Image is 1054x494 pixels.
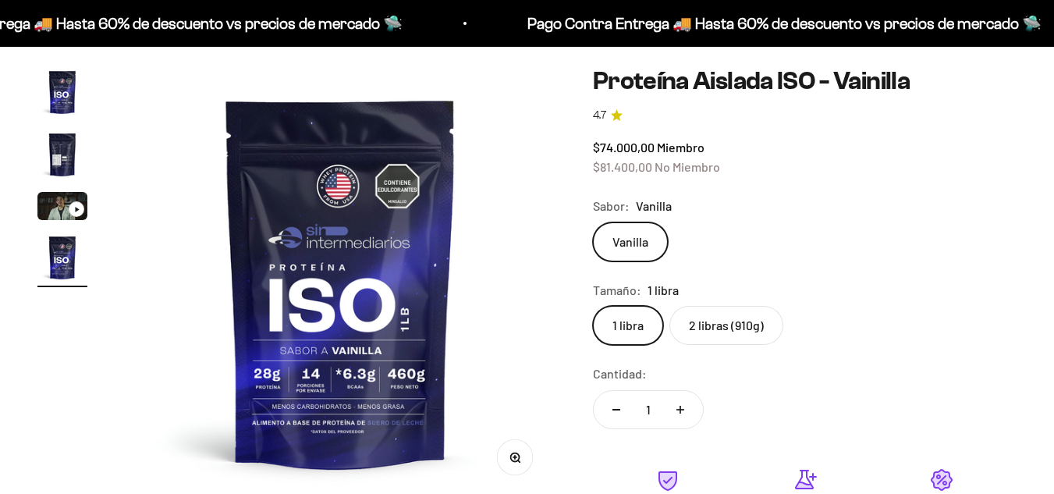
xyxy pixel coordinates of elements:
img: Proteína Aislada ISO - Vainilla [37,233,87,283]
button: Ir al artículo 1 [37,67,87,122]
legend: Sabor: [593,196,630,216]
button: Ir al artículo 3 [37,192,87,225]
span: $81.400,00 [593,159,652,174]
span: $74.000,00 [593,140,655,155]
legend: Tamaño: [593,280,641,300]
img: Proteína Aislada ISO - Vainilla [37,130,87,179]
span: No Miembro [655,159,720,174]
button: Ir al artículo 2 [37,130,87,184]
span: Miembro [657,140,704,155]
p: Pago Contra Entrega 🚚 Hasta 60% de descuento vs precios de mercado 🛸 [526,11,1040,36]
label: Cantidad: [593,364,647,384]
span: Vanilla [636,196,672,216]
h1: Proteína Aislada ISO - Vainilla [593,67,1017,94]
img: Proteína Aislada ISO - Vainilla [37,67,87,117]
a: 4.74.7 de 5.0 estrellas [593,107,1017,124]
button: Reducir cantidad [594,391,639,428]
button: Ir al artículo 4 [37,233,87,287]
button: Aumentar cantidad [658,391,703,428]
span: 4.7 [593,107,606,124]
span: 1 libra [648,280,679,300]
